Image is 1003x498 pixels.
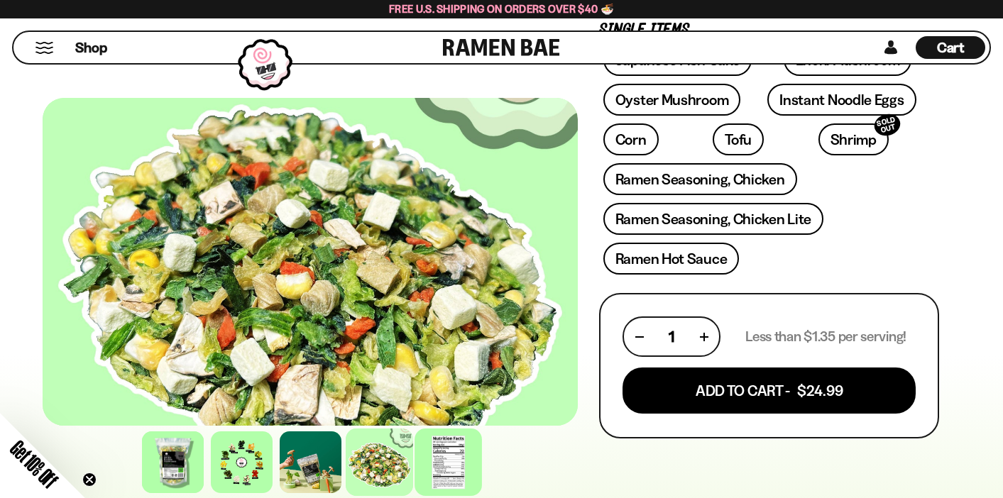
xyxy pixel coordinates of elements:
[603,243,740,275] a: Ramen Hot Sauce
[916,32,985,63] a: Cart
[82,472,97,487] button: Close teaser
[603,84,741,116] a: Oyster Mushroom
[75,36,107,59] a: Shop
[75,38,107,57] span: Shop
[745,328,906,345] p: Less than $1.35 per serving!
[389,2,614,16] span: Free U.S. Shipping on Orders over $40 🍜
[669,328,674,345] span: 1
[603,203,823,235] a: Ramen Seasoning, Chicken Lite
[767,84,916,116] a: Instant Noodle Eggs
[6,436,62,492] span: Get 10% Off
[818,123,889,155] a: ShrimpSOLD OUT
[713,123,764,155] a: Tofu
[35,42,54,54] button: Mobile Menu Trigger
[937,39,965,56] span: Cart
[603,163,797,195] a: Ramen Seasoning, Chicken
[623,367,916,414] button: Add To Cart - $24.99
[872,111,903,139] div: SOLD OUT
[603,123,659,155] a: Corn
